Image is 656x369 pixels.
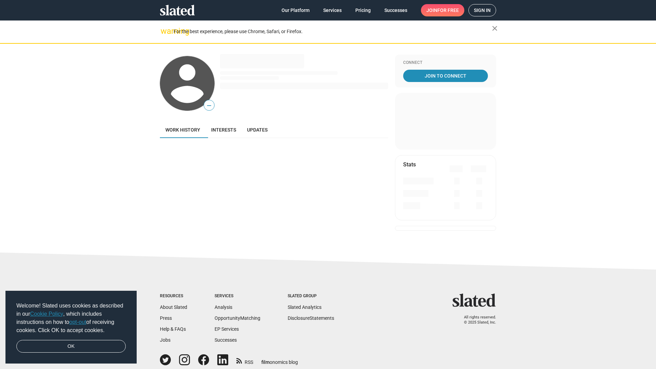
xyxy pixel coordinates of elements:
[405,70,487,82] span: Join To Connect
[165,127,200,133] span: Work history
[384,4,407,16] span: Successes
[161,27,169,35] mat-icon: warning
[215,326,239,332] a: EP Services
[261,354,298,366] a: filmonomics blog
[242,122,273,138] a: Updates
[16,302,126,334] span: Welcome! Slated uses cookies as described in our , which includes instructions on how to of recei...
[288,293,334,299] div: Slated Group
[160,293,187,299] div: Resources
[261,359,270,365] span: film
[282,4,310,16] span: Our Platform
[160,122,206,138] a: Work history
[5,291,137,364] div: cookieconsent
[215,337,237,343] a: Successes
[160,337,170,343] a: Jobs
[174,27,492,36] div: For the best experience, please use Chrome, Safari, or Firefox.
[160,304,187,310] a: About Slated
[491,24,499,32] mat-icon: close
[403,60,488,66] div: Connect
[16,340,126,353] a: dismiss cookie message
[403,70,488,82] a: Join To Connect
[323,4,342,16] span: Services
[350,4,376,16] a: Pricing
[468,4,496,16] a: Sign in
[426,4,459,16] span: Join
[288,315,334,321] a: DisclosureStatements
[215,315,260,321] a: OpportunityMatching
[69,319,86,325] a: opt-out
[206,122,242,138] a: Interests
[457,315,496,325] p: All rights reserved. © 2025 Slated, Inc.
[276,4,315,16] a: Our Platform
[236,355,253,366] a: RSS
[474,4,491,16] span: Sign in
[160,326,186,332] a: Help & FAQs
[215,293,260,299] div: Services
[355,4,371,16] span: Pricing
[247,127,268,133] span: Updates
[421,4,464,16] a: Joinfor free
[160,315,172,321] a: Press
[437,4,459,16] span: for free
[379,4,413,16] a: Successes
[215,304,232,310] a: Analysis
[30,311,63,317] a: Cookie Policy
[403,161,416,168] mat-card-title: Stats
[318,4,347,16] a: Services
[211,127,236,133] span: Interests
[288,304,322,310] a: Slated Analytics
[204,101,214,110] span: —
